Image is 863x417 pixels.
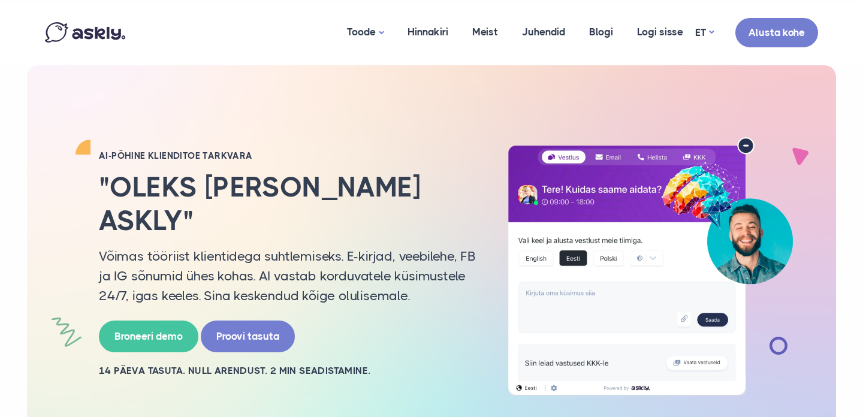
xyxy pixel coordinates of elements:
[625,3,695,61] a: Logi sisse
[99,321,198,352] a: Broneeri demo
[99,171,476,237] h2: "Oleks [PERSON_NAME] Askly"
[99,364,476,377] h2: 14 PÄEVA TASUTA. NULL ARENDUST. 2 MIN SEADISTAMINE.
[99,150,476,162] h2: AI-PÕHINE KLIENDITOE TARKVARA
[494,137,806,396] img: AI multilingual chat
[735,18,818,47] a: Alusta kohe
[577,3,625,61] a: Blogi
[335,3,396,62] a: Toode
[201,321,295,352] a: Proovi tasuta
[99,246,476,306] p: Võimas tööriist klientidega suhtlemiseks. E-kirjad, veebilehe, FB ja IG sõnumid ühes kohas. AI va...
[396,3,460,61] a: Hinnakiri
[460,3,510,61] a: Meist
[45,22,125,43] img: Askly
[695,24,714,41] a: ET
[510,3,577,61] a: Juhendid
